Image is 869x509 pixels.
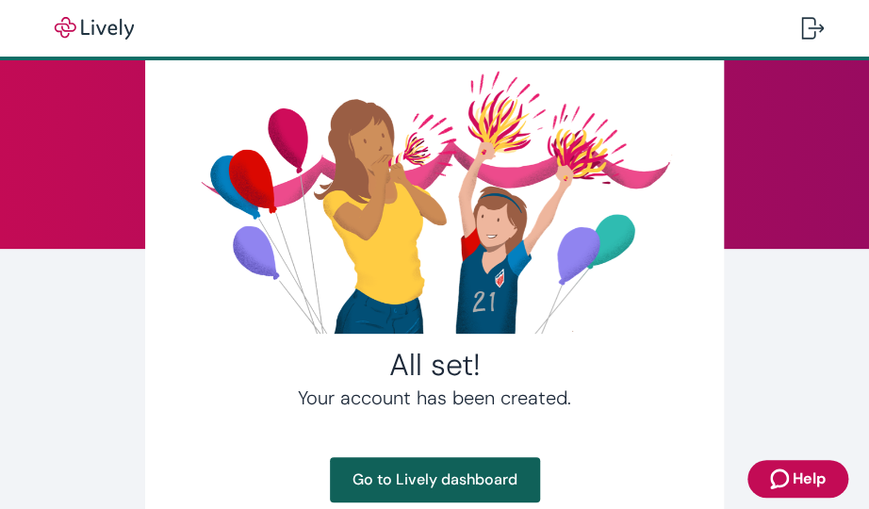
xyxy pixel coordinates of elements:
svg: Zendesk support icon [770,468,793,490]
img: Lively [41,17,147,40]
span: Help [793,468,826,490]
h2: All set! [190,346,680,384]
h4: Your account has been created. [190,384,680,412]
button: Zendesk support iconHelp [747,460,848,498]
button: Log out [786,6,839,51]
a: Go to Lively dashboard [330,457,540,502]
